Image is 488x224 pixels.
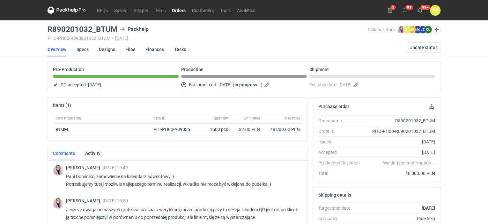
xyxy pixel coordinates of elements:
a: Comments [53,146,75,160]
h2: Items (1) [53,103,71,108]
a: Designs [99,42,115,56]
h2: Purchase order [318,104,349,109]
a: Designs [129,6,151,14]
button: Download PO [427,103,435,110]
img: Klaudia Wiśniewska [397,26,405,33]
div: Total [318,170,365,177]
a: Activity [85,146,100,160]
svg: Packhelp Pro [48,6,86,14]
p: Pre-Production [53,67,84,72]
div: 48 000.00 PLN [365,170,435,177]
figcaption: JZ [419,26,426,33]
div: [DATE] [365,149,435,155]
span: Net total [285,116,300,121]
p: Pani Dominiko, zamówienie na kalendarz adwentowy :) Potrzebujemy tutaj możliwie najlepszego termi... [66,173,297,188]
span: [DATE] [218,81,232,89]
img: Klaudia Wiśniewska [53,198,63,209]
span: Update status [410,45,438,50]
div: Order ID [318,128,365,134]
button: Update status [407,42,440,53]
span: [PERSON_NAME] [66,165,103,170]
span: [DATE] 15:49 [103,165,128,170]
div: Target ship date [318,205,365,211]
div: Production Deviation [318,160,365,166]
button: 5 [385,5,395,15]
figcaption: BN [408,26,416,33]
div: Dominika Kaczyńska [430,5,440,16]
div: Est. prod. end: [181,81,307,89]
div: Accepted [318,149,365,155]
a: Tasks [174,42,186,56]
a: Specs [111,6,129,14]
span: Item nickname [55,116,81,121]
span: Item ID [153,116,166,121]
figcaption: OŁ [424,26,432,33]
a: BTUM [55,127,68,132]
button: 81 [400,5,410,15]
a: Overview [48,42,66,56]
a: Analytics [234,6,258,14]
div: 1500 pcs [199,124,231,135]
span: Unit price [244,116,260,121]
figcaption: DK [403,26,410,33]
div: Issued [318,139,365,145]
span: Quantity [213,116,228,121]
strong: In progress... [234,82,261,87]
figcaption: MK [414,26,421,33]
a: Files [125,42,135,56]
div: Packhelp [365,215,435,222]
a: RFQs [94,6,111,14]
span: [DATE] 15:50 [103,198,128,203]
button: Edit estimated production end date [264,81,271,89]
div: PO accepted: [53,81,179,89]
a: Finances [145,42,164,56]
button: DK [430,5,440,16]
div: 48 000.00 PLN [265,126,300,133]
a: Orders [169,6,189,14]
p: Shipment [309,67,329,72]
em: ( [233,82,234,87]
button: Edit collaborators [433,25,441,34]
div: Order name [318,118,365,124]
div: Est. ship date: [309,81,435,89]
a: Tools [217,6,234,14]
div: R890201032_BTUM [365,118,435,124]
span: • [112,36,114,41]
span: [PERSON_NAME] [66,198,103,203]
button: 99+ [415,5,425,15]
strong: [DATE] [422,206,435,211]
em: ) [261,82,262,87]
img: Klaudia Wiśniewska [53,165,63,176]
h3: R890201032_BTUM [48,25,117,33]
span: [DATE] [338,81,351,89]
p: Jeszcze uwaga od naszych grafików: prośba o weryfikację przed produkcją czy ta sekcja z kodem QR ... [66,206,297,221]
a: Customers [189,6,217,14]
a: Specs [77,42,89,56]
a: Items [151,6,169,14]
div: PHO-PH00-R890201032_BTUM [365,128,435,134]
p: Production [181,67,203,72]
div: PHO-PH00-R890201032_BTUM [DATE] [48,36,368,41]
div: Company [318,215,365,222]
div: 32.00 PLN [233,126,260,133]
em: Waiting for confirmation... [383,160,435,166]
div: Packhelp [120,25,149,33]
div: PHI-PH00-A09035 [153,126,196,133]
span: [DATE] [88,81,101,89]
button: Edit estimated shipping date [353,81,360,89]
span: Collaborators [368,27,395,32]
h2: Shipping details [318,192,351,198]
div: [DATE] [365,139,435,145]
